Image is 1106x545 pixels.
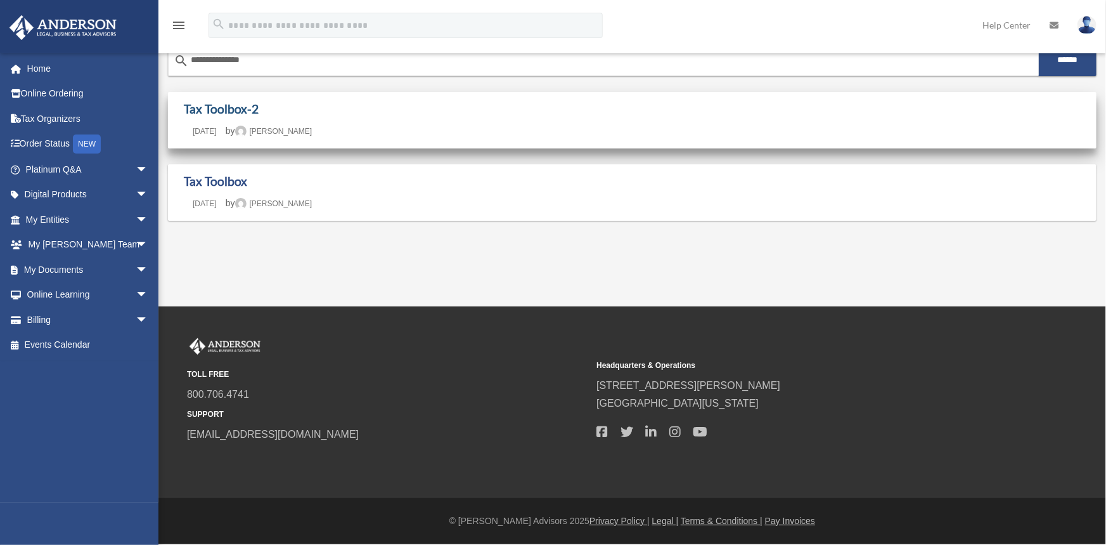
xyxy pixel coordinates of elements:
[158,513,1106,529] div: © [PERSON_NAME] Advisors 2025
[9,106,167,131] a: Tax Organizers
[187,338,263,355] img: Anderson Advisors Platinum Portal
[136,232,161,258] span: arrow_drop_down
[136,207,161,233] span: arrow_drop_down
[184,174,247,188] a: Tax Toolbox
[596,359,997,372] small: Headquarters & Operations
[136,157,161,183] span: arrow_drop_down
[9,56,161,81] a: Home
[9,81,167,107] a: Online Ordering
[9,332,167,358] a: Events Calendar
[681,516,762,526] a: Terms & Conditions |
[235,127,312,136] a: [PERSON_NAME]
[226,198,312,208] span: by
[235,199,312,208] a: [PERSON_NAME]
[187,429,359,440] a: [EMAIL_ADDRESS][DOMAIN_NAME]
[136,182,161,208] span: arrow_drop_down
[187,408,588,421] small: SUPPORT
[171,22,186,33] a: menu
[226,126,312,136] span: by
[596,380,780,391] a: [STREET_ADDRESS][PERSON_NAME]
[9,282,167,308] a: Online Learningarrow_drop_down
[212,17,226,31] i: search
[9,182,167,207] a: Digital Productsarrow_drop_down
[136,307,161,333] span: arrow_drop_down
[73,135,101,154] div: NEW
[765,516,815,526] a: Pay Invoices
[184,102,259,116] a: Tax Toolbox-2
[171,18,186,33] i: menu
[174,53,189,69] i: search
[187,389,249,400] a: 800.706.4741
[9,257,167,282] a: My Documentsarrow_drop_down
[652,516,679,526] a: Legal |
[187,368,588,381] small: TOLL FREE
[184,199,226,208] a: [DATE]
[9,307,167,332] a: Billingarrow_drop_down
[9,207,167,232] a: My Entitiesarrow_drop_down
[596,398,759,409] a: [GEOGRAPHIC_DATA][US_STATE]
[9,131,167,157] a: Order StatusNEW
[6,15,120,40] img: Anderson Advisors Platinum Portal
[136,282,161,308] span: arrow_drop_down
[136,257,161,283] span: arrow_drop_down
[184,127,226,136] a: [DATE]
[1077,16,1096,34] img: User Pic
[589,516,650,526] a: Privacy Policy |
[9,157,167,182] a: Platinum Q&Aarrow_drop_down
[9,232,167,258] a: My [PERSON_NAME] Teamarrow_drop_down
